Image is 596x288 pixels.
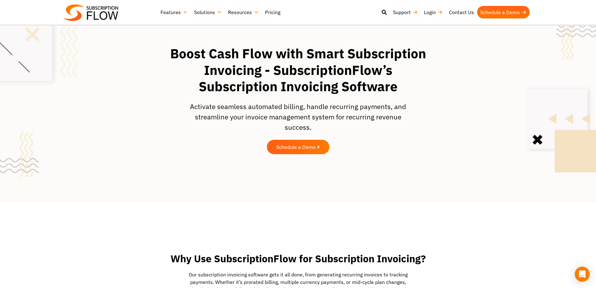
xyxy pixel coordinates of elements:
a: Features [157,6,191,18]
img: Subscriptionflow [64,4,118,21]
a: Schedule a Demo [477,6,530,18]
a: Solutions [191,6,225,18]
p: Activate seamless automated billing, handle recurring payments, and streamline your invoice manag... [184,101,412,132]
h2: Why Use SubscriptionFlow for Subscription Invoicing? [160,253,436,264]
a: Pricing [262,6,283,18]
a: Login [421,6,446,18]
span: Schedule a Demo [276,144,316,149]
a: Support [390,6,421,18]
a: Resources [225,6,262,18]
a: Schedule a Demo [267,140,329,154]
h1: Boost Cash Flow with Smart Subscription Invoicing - SubscriptionFlow’s Subscription Invoicing Sof... [168,45,428,95]
a: Contact Us [446,6,477,18]
div: Open Intercom Messenger [575,267,590,282]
